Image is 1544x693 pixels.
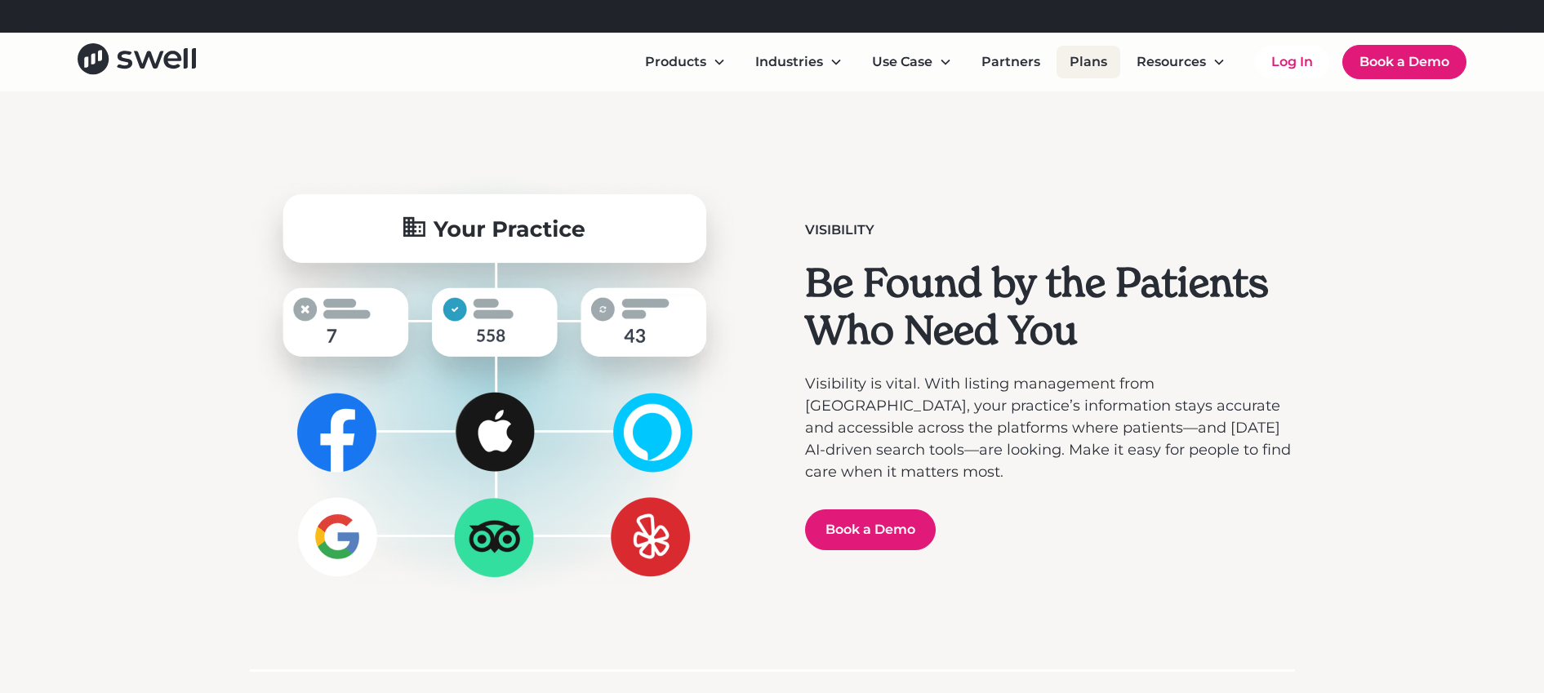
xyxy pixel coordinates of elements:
[755,52,823,72] div: Industries
[1057,46,1120,78] a: Plans
[872,52,932,72] div: Use Case
[805,220,874,240] div: Visibility
[742,46,856,78] div: Industries
[968,46,1053,78] a: Partners
[805,509,936,550] a: Book a Demo
[805,260,1295,353] h2: Be Found by the Patients Who Need You
[859,46,965,78] div: Use Case
[1137,52,1206,72] div: Resources
[1124,46,1239,78] div: Resources
[805,373,1295,483] p: Visibility is vital. With listing management from [GEOGRAPHIC_DATA], your practice’s information ...
[78,43,196,80] a: home
[1342,45,1466,79] a: Book a Demo
[250,140,740,630] img: An info graph that displays how Swell lists your site amongst numerous platforms including google...
[632,46,739,78] div: Products
[645,52,706,72] div: Products
[1255,46,1329,78] a: Log In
